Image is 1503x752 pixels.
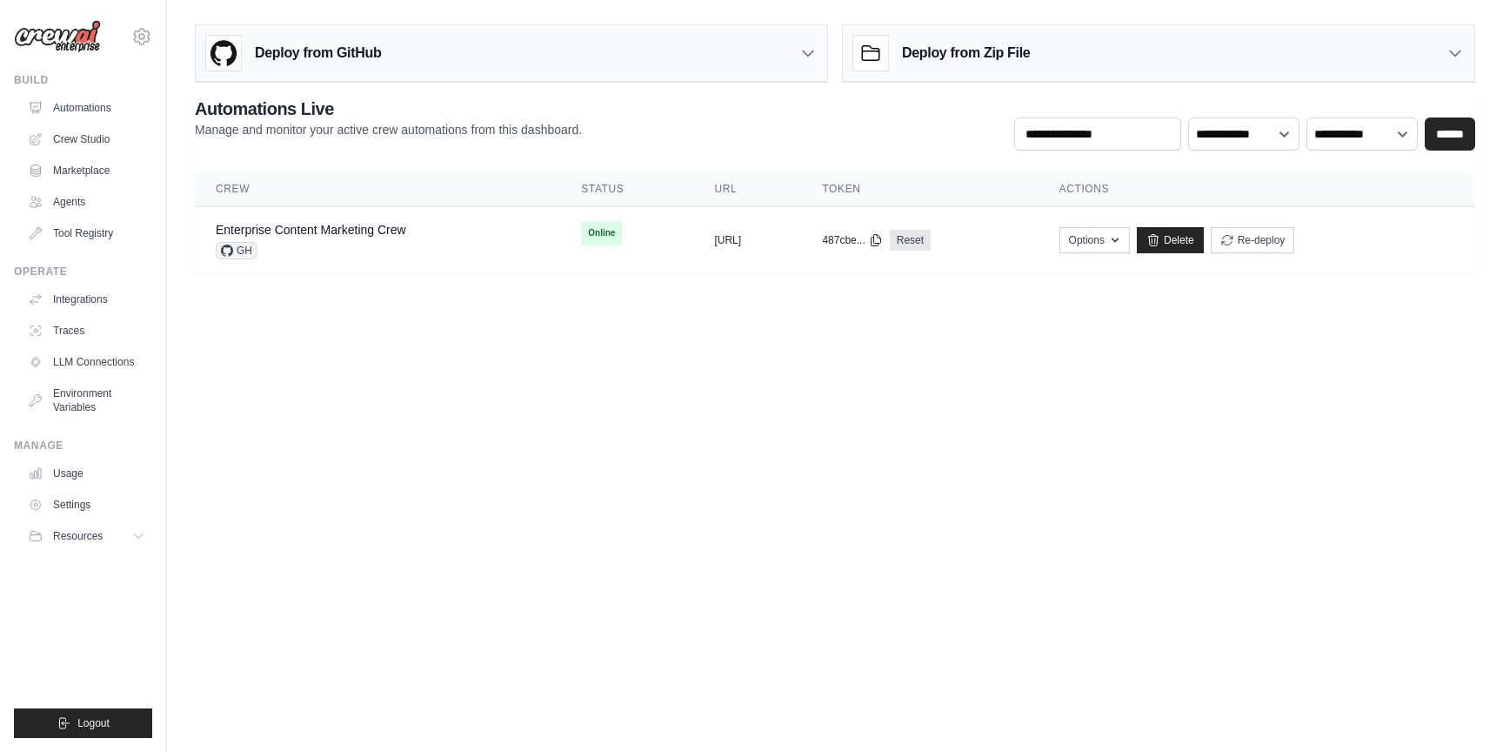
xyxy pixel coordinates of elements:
a: Marketplace [21,157,152,185]
p: Manage and monitor your active crew automations from this dashboard. [195,121,582,138]
span: Online [581,221,622,245]
a: Integrations [21,285,152,313]
a: Usage [21,460,152,487]
th: Token [801,171,1038,207]
a: Automations [21,94,152,122]
a: Tool Registry [21,219,152,247]
button: Options [1059,227,1130,253]
a: LLM Connections [21,348,152,376]
button: 487cbe... [822,233,882,247]
th: Crew [195,171,560,207]
div: Manage [14,439,152,453]
a: Reset [890,230,931,251]
a: Environment Variables [21,379,152,421]
button: Resources [21,522,152,550]
div: Build [14,73,152,87]
img: GitHub Logo [206,36,241,70]
th: Status [560,171,693,207]
span: Resources [53,529,103,543]
th: URL [693,171,801,207]
div: Operate [14,265,152,279]
a: Settings [21,491,152,519]
button: Logout [14,708,152,738]
a: Traces [21,317,152,345]
a: Enterprise Content Marketing Crew [216,223,406,237]
img: Logo [14,20,101,53]
span: GH [216,242,257,259]
h3: Deploy from Zip File [902,43,1030,64]
th: Actions [1039,171,1475,207]
a: Crew Studio [21,125,152,153]
button: Re-deploy [1211,227,1295,253]
iframe: Chat Widget [1416,668,1503,752]
a: Agents [21,188,152,216]
h2: Automations Live [195,97,582,121]
h3: Deploy from GitHub [255,43,381,64]
a: Delete [1137,227,1204,253]
span: Logout [77,716,110,730]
